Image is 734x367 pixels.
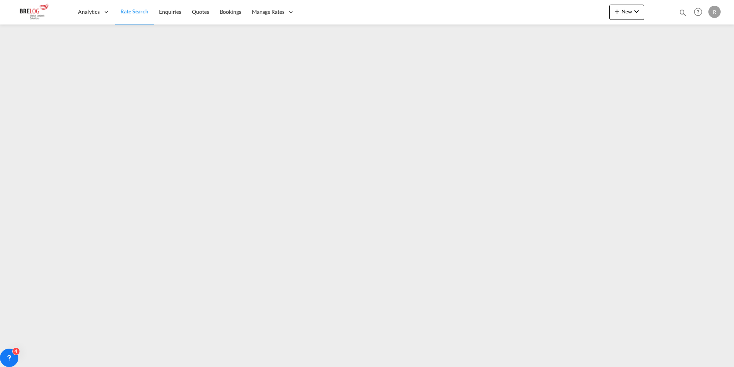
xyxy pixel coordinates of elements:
[159,8,181,15] span: Enquiries
[679,8,687,20] div: icon-magnify
[609,5,644,20] button: icon-plus 400-fgNewicon-chevron-down
[192,8,209,15] span: Quotes
[120,8,148,15] span: Rate Search
[612,8,641,15] span: New
[78,8,100,16] span: Analytics
[692,5,705,18] span: Help
[708,6,721,18] div: R
[679,8,687,17] md-icon: icon-magnify
[692,5,708,19] div: Help
[220,8,241,15] span: Bookings
[252,8,284,16] span: Manage Rates
[612,7,622,16] md-icon: icon-plus 400-fg
[632,7,641,16] md-icon: icon-chevron-down
[11,3,63,21] img: daae70a0ee2511ecb27c1fb462fa6191.png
